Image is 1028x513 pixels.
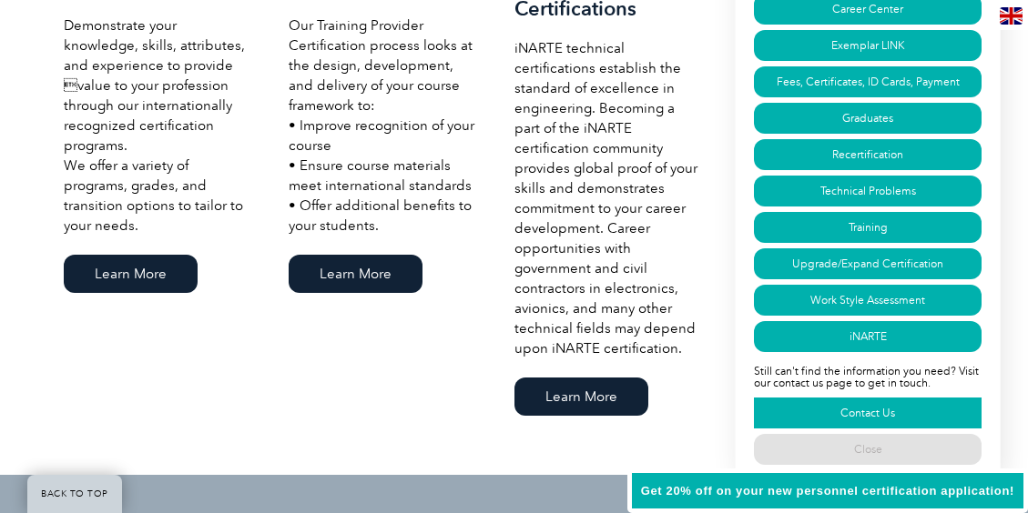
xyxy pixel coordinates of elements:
[754,139,982,170] a: Recertification
[754,434,982,465] a: Close
[514,377,648,416] a: Learn More
[514,38,704,358] p: iNARTE technical certifications establish the standard of excellence in engineering. Becoming a p...
[64,15,253,236] p: Demonstrate your knowledge, skills, attributes, and experience to provide value to your professi...
[754,285,982,316] a: Work Style Assessment
[754,355,982,395] p: Still can't find the information you need? Visit our contact us page to get in touch.
[754,66,982,97] a: Fees, Certificates, ID Cards, Payment
[754,321,982,352] a: iNARTE
[754,176,982,206] a: Technical Problems
[1000,7,1023,25] img: en
[289,255,422,293] a: Learn More
[27,475,122,513] a: BACK TO TOP
[754,103,982,134] a: Graduates
[754,30,982,61] a: Exemplar LINK
[64,255,198,293] a: Learn More
[754,212,982,243] a: Training
[289,15,478,236] p: Our Training Provider Certification process looks at the design, development, and delivery of you...
[754,248,982,279] a: Upgrade/Expand Certification
[754,397,982,428] a: Contact Us
[641,484,1014,498] span: Get 20% off on your new personnel certification application!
